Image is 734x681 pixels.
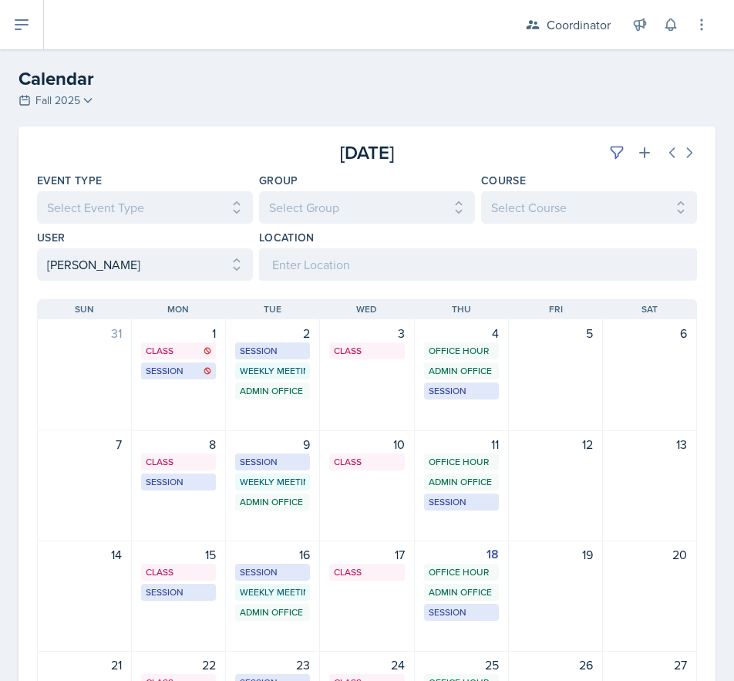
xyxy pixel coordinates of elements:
div: [DATE] [257,139,476,167]
input: Enter Location [259,248,697,281]
label: Location [259,230,315,245]
div: Session [429,605,494,619]
div: 17 [329,545,404,564]
span: Mon [167,302,189,316]
div: Admin Office Hour [429,364,494,378]
div: Class [146,455,211,469]
div: 9 [235,435,310,453]
div: Office Hour [429,344,494,358]
span: Wed [356,302,377,316]
div: Class [334,344,399,358]
span: Tue [264,302,281,316]
div: 24 [329,656,404,674]
div: 14 [47,545,122,564]
div: 13 [612,435,687,453]
div: 26 [518,656,593,674]
div: 12 [518,435,593,453]
div: 19 [518,545,593,564]
div: 11 [424,435,499,453]
div: 4 [424,324,499,342]
div: 2 [235,324,310,342]
div: 10 [329,435,404,453]
div: 21 [47,656,122,674]
div: 7 [47,435,122,453]
label: User [37,230,65,245]
div: Admin Office Hour [429,585,494,599]
div: Coordinator [547,15,611,34]
div: 22 [141,656,216,674]
div: 20 [612,545,687,564]
div: 16 [235,545,310,564]
div: Session [429,384,494,398]
span: Fri [549,302,563,316]
div: 5 [518,324,593,342]
div: 25 [424,656,499,674]
label: Event Type [37,173,103,188]
div: 8 [141,435,216,453]
div: Admin Office Hour [240,384,305,398]
div: Session [146,585,211,599]
div: Weekly Meeting [240,475,305,489]
div: Session [146,475,211,489]
h2: Calendar [19,65,715,93]
div: Office Hour [429,565,494,579]
div: 15 [141,545,216,564]
span: Sat [641,302,658,316]
label: Group [259,173,298,188]
div: Session [146,364,211,378]
div: Admin Office Hour [240,605,305,619]
label: Course [481,173,526,188]
div: Admin Office Hour [429,475,494,489]
div: Class [146,344,211,358]
span: Fall 2025 [35,93,80,109]
div: Session [240,565,305,579]
span: Thu [452,302,471,316]
div: 27 [612,656,687,674]
div: 1 [141,324,216,342]
div: 3 [329,324,404,342]
div: Session [240,344,305,358]
div: 23 [235,656,310,674]
div: 6 [612,324,687,342]
div: Session [429,495,494,509]
div: Weekly Meeting [240,585,305,599]
div: Admin Office Hour [240,495,305,509]
div: Office Hour [429,455,494,469]
div: Weekly Meeting [240,364,305,378]
div: Session [240,455,305,469]
span: Sun [75,302,94,316]
div: 18 [424,545,499,564]
div: 31 [47,324,122,342]
div: Class [146,565,211,579]
div: Class [334,565,399,579]
div: Class [334,455,399,469]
